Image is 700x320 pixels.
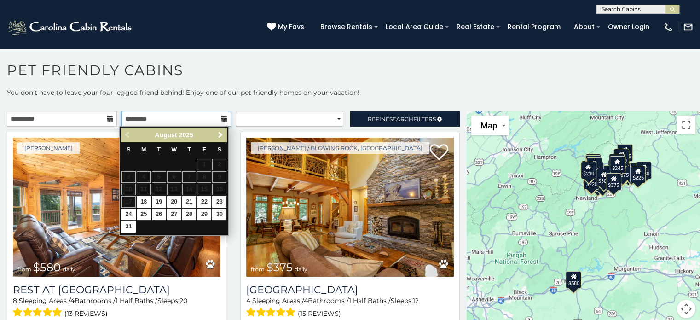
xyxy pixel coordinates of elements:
[683,22,693,32] img: mail-regular-white.png
[588,162,603,179] div: $300
[171,146,177,153] span: Wednesday
[214,129,226,141] a: Next
[603,20,654,34] a: Owner Login
[13,297,17,305] span: 8
[580,162,596,179] div: $230
[217,131,224,139] span: Next
[266,261,293,274] span: $375
[452,20,499,34] a: Real Estate
[471,116,509,135] button: Change map style
[349,297,391,305] span: 1 Half Baths /
[121,209,136,220] a: 24
[13,138,220,277] img: Rest at Mountain Crest
[677,300,695,318] button: Map camera controls
[267,22,307,32] a: My Favs
[246,297,250,305] span: 4
[246,138,454,277] img: Mountain Song Lodge
[7,18,134,36] img: White-1-2.png
[246,296,454,320] div: Sleeping Areas / Bathrooms / Sleeps:
[246,284,454,296] h3: Mountain Song Lodge
[381,20,448,34] a: Local Area Guide
[33,261,61,274] span: $580
[584,172,599,190] div: $225
[585,155,601,173] div: $325
[218,146,221,153] span: Saturday
[17,142,80,154] a: [PERSON_NAME]
[141,146,146,153] span: Monday
[202,146,206,153] span: Friday
[480,121,497,130] span: Map
[316,20,377,34] a: Browse Rentals
[389,116,413,122] span: Search
[251,266,265,273] span: from
[295,266,307,273] span: daily
[70,297,75,305] span: 4
[350,111,460,127] a: RefineSearchFilters
[167,209,181,220] a: 27
[137,196,151,208] a: 18
[586,157,602,175] div: $245
[298,308,341,320] span: (15 reviews)
[157,146,161,153] span: Tuesday
[182,196,197,208] a: 21
[167,196,181,208] a: 20
[246,284,454,296] a: [GEOGRAPHIC_DATA]
[413,297,419,305] span: 12
[121,221,136,233] a: 31
[278,22,304,32] span: My Favs
[116,297,157,305] span: 1 Half Baths /
[566,271,581,289] div: $580
[606,173,621,191] div: $375
[17,266,31,273] span: from
[503,20,565,34] a: Rental Program
[212,209,226,220] a: 30
[155,131,177,139] span: August
[596,169,611,186] div: $305
[613,149,629,166] div: $320
[304,297,308,305] span: 4
[179,297,187,305] span: 20
[13,284,220,296] a: Rest at [GEOGRAPHIC_DATA]
[127,146,130,153] span: Sunday
[677,116,695,134] button: Toggle fullscreen view
[630,166,646,183] div: $226
[152,209,166,220] a: 26
[63,266,75,273] span: daily
[617,144,633,162] div: $525
[197,209,211,220] a: 29
[197,196,211,208] a: 22
[246,138,454,277] a: Mountain Song Lodge from $375 daily
[663,22,673,32] img: phone-regular-white.png
[583,173,599,191] div: $355
[430,143,448,163] a: Add to favorites
[152,196,166,208] a: 19
[636,162,652,179] div: $930
[179,131,193,139] span: 2025
[187,146,191,153] span: Thursday
[212,196,226,208] a: 23
[182,209,197,220] a: 28
[13,138,220,277] a: Rest at Mountain Crest from $580 daily
[609,156,625,174] div: $245
[624,163,639,180] div: $380
[251,142,429,154] a: [PERSON_NAME] / Blowing Rock, [GEOGRAPHIC_DATA]
[585,154,601,171] div: $325
[64,308,108,320] span: (13 reviews)
[569,20,599,34] a: About
[368,116,436,122] span: Refine Filters
[13,284,220,296] h3: Rest at Mountain Crest
[137,209,151,220] a: 25
[609,154,625,171] div: $360
[13,296,220,320] div: Sleeping Areas / Bathrooms / Sleeps:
